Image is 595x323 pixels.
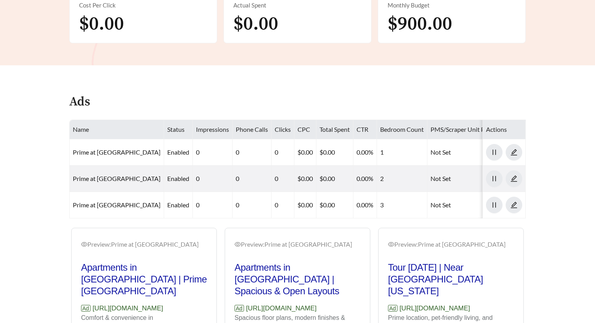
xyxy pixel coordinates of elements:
[167,148,189,156] span: enabled
[353,192,377,218] td: 0.00%
[79,12,124,36] span: $0.00
[483,120,526,139] th: Actions
[272,166,294,192] td: 0
[506,201,522,209] span: edit
[233,166,272,192] td: 0
[388,240,514,249] div: Preview: Prime at [GEOGRAPHIC_DATA]
[427,192,498,218] td: Not Set
[193,120,233,139] th: Impressions
[69,95,90,109] h4: Ads
[272,139,294,166] td: 0
[388,241,394,247] span: eye
[233,120,272,139] th: Phone Calls
[377,120,427,139] th: Bedroom Count
[388,1,516,10] div: Monthly Budget
[388,305,397,312] span: Ad
[193,139,233,166] td: 0
[506,144,522,161] button: edit
[377,166,427,192] td: 2
[486,170,503,187] button: pause
[506,175,522,182] a: edit
[506,201,522,209] a: edit
[498,120,552,139] th: Responsive Ad Id
[486,149,502,156] span: pause
[167,201,189,209] span: enabled
[486,175,502,182] span: pause
[427,120,498,139] th: PMS/Scraper Unit Price
[167,175,189,182] span: enabled
[73,148,161,156] a: Prime at [GEOGRAPHIC_DATA]
[506,148,522,156] a: edit
[233,1,362,10] div: Actual Spent
[353,139,377,166] td: 0.00%
[427,166,498,192] td: Not Set
[316,166,353,192] td: $0.00
[316,139,353,166] td: $0.00
[316,120,353,139] th: Total Spent
[357,126,368,133] span: CTR
[353,166,377,192] td: 0.00%
[486,144,503,161] button: pause
[486,197,503,213] button: pause
[506,170,522,187] button: edit
[73,201,161,209] a: Prime at [GEOGRAPHIC_DATA]
[388,262,514,297] h2: Tour [DATE] | Near [GEOGRAPHIC_DATA][US_STATE]
[294,166,316,192] td: $0.00
[388,12,452,36] span: $900.00
[233,139,272,166] td: 0
[193,192,233,218] td: 0
[294,139,316,166] td: $0.00
[79,1,207,10] div: Cost Per Click
[506,197,522,213] button: edit
[486,201,502,209] span: pause
[272,120,294,139] th: Clicks
[164,120,193,139] th: Status
[70,120,164,139] th: Name
[193,166,233,192] td: 0
[388,303,514,314] p: [URL][DOMAIN_NAME]
[506,149,522,156] span: edit
[294,192,316,218] td: $0.00
[316,192,353,218] td: $0.00
[377,192,427,218] td: 3
[427,139,498,166] td: Not Set
[377,139,427,166] td: 1
[233,12,278,36] span: $0.00
[233,192,272,218] td: 0
[272,192,294,218] td: 0
[73,175,161,182] a: Prime at [GEOGRAPHIC_DATA]
[297,126,310,133] span: CPC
